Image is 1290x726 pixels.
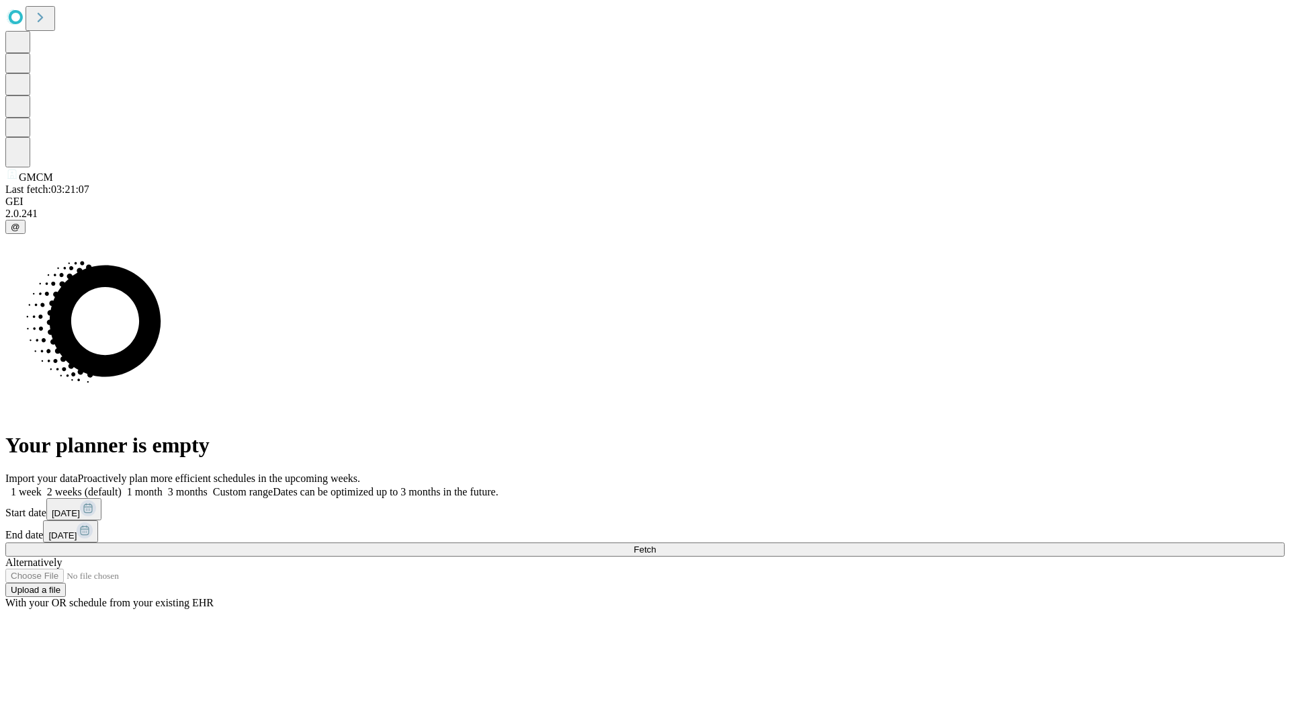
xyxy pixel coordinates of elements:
[634,544,656,555] span: Fetch
[5,520,1285,542] div: End date
[273,486,498,497] span: Dates can be optimized up to 3 months in the future.
[5,597,214,608] span: With your OR schedule from your existing EHR
[5,220,26,234] button: @
[5,196,1285,208] div: GEI
[5,208,1285,220] div: 2.0.241
[46,498,101,520] button: [DATE]
[47,486,122,497] span: 2 weeks (default)
[5,473,78,484] span: Import your data
[168,486,208,497] span: 3 months
[213,486,273,497] span: Custom range
[5,557,62,568] span: Alternatively
[11,486,42,497] span: 1 week
[43,520,98,542] button: [DATE]
[5,583,66,597] button: Upload a file
[5,542,1285,557] button: Fetch
[52,508,80,518] span: [DATE]
[127,486,163,497] span: 1 month
[5,184,89,195] span: Last fetch: 03:21:07
[78,473,360,484] span: Proactively plan more efficient schedules in the upcoming weeks.
[48,530,77,540] span: [DATE]
[5,433,1285,458] h1: Your planner is empty
[5,498,1285,520] div: Start date
[19,171,53,183] span: GMCM
[11,222,20,232] span: @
